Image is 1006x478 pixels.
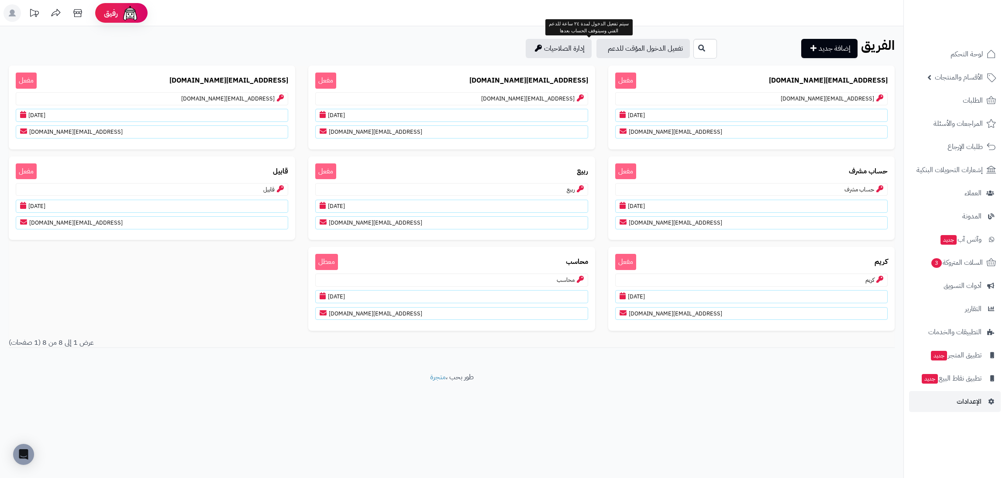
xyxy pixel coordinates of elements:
[909,90,1001,111] a: الطلبات
[947,141,983,153] span: طلبات الإرجاع
[315,290,588,303] p: [DATE]
[909,183,1001,204] a: العملاء
[931,351,947,360] span: جديد
[608,156,895,240] a: حساب مشرف مفعلحساب مشرف[DATE][EMAIL_ADDRESS][DOMAIN_NAME]
[965,303,982,315] span: التقارير
[930,349,982,361] span: تطبيق المتجر
[934,118,983,130] span: المراجعات والأسئلة
[615,125,888,139] p: [EMAIL_ADDRESS][DOMAIN_NAME]
[909,229,1001,250] a: وآتس آبجديد
[315,73,336,89] span: مفعل
[962,210,982,222] span: المدونة
[430,372,446,382] a: متجرة
[9,156,295,240] a: قابيل مفعلقابيل[DATE][EMAIL_ADDRESS][DOMAIN_NAME]
[909,345,1001,366] a: تطبيق المتجرجديد
[23,4,45,24] a: تحديثات المنصة
[16,109,288,122] p: [DATE]
[273,166,288,177] b: قابيل
[615,307,888,320] p: [EMAIL_ADDRESS][DOMAIN_NAME]
[545,19,633,35] div: سيتم تفعيل الدخول لمدة ٢٤ ساعة للدعم الفني وسيتوقف الحساب بعدها
[469,76,588,86] b: [EMAIL_ADDRESS][DOMAIN_NAME]
[909,44,1001,65] a: لوحة التحكم
[909,159,1001,180] a: إشعارات التحويلات البنكية
[957,395,982,408] span: الإعدادات
[315,183,588,196] p: ربيع
[909,113,1001,134] a: المراجعات والأسئلة
[608,247,895,331] a: كريم مفعلكريم[DATE][EMAIL_ADDRESS][DOMAIN_NAME]
[909,252,1001,273] a: السلات المتروكة3
[921,372,982,384] span: تطبيق نقاط البيع
[928,326,982,338] span: التطبيقات والخدمات
[16,125,288,139] p: [EMAIL_ADDRESS][DOMAIN_NAME]
[909,391,1001,412] a: الإعدادات
[909,368,1001,389] a: تطبيق نقاط البيعجديد
[121,4,139,22] img: ai-face.png
[308,247,595,331] a: محاسب معطلمحاسب[DATE][EMAIL_ADDRESS][DOMAIN_NAME]
[169,76,288,86] b: [EMAIL_ADDRESS][DOMAIN_NAME]
[615,254,636,270] span: مفعل
[16,163,37,180] span: مفعل
[2,338,452,348] div: عرض 1 إلى 8 من 8 (1 صفحات)
[308,66,595,149] a: [EMAIL_ADDRESS][DOMAIN_NAME] مفعل[EMAIL_ADDRESS][DOMAIN_NAME][DATE][EMAIL_ADDRESS][DOMAIN_NAME]
[9,66,295,149] a: [EMAIL_ADDRESS][DOMAIN_NAME] مفعل[EMAIL_ADDRESS][DOMAIN_NAME][DATE][EMAIL_ADDRESS][DOMAIN_NAME]
[769,76,888,86] b: [EMAIL_ADDRESS][DOMAIN_NAME]
[104,8,118,18] span: رفيق
[315,274,588,287] p: محاسب
[315,125,588,139] p: [EMAIL_ADDRESS][DOMAIN_NAME]
[909,206,1001,227] a: المدونة
[315,200,588,213] p: [DATE]
[930,256,983,269] span: السلات المتروكة
[566,257,588,267] b: محاسب
[944,280,982,292] span: أدوات التسويق
[16,183,288,196] p: قابيل
[526,39,592,58] a: إدارة الصلاحيات
[315,109,588,122] p: [DATE]
[16,92,288,105] p: [EMAIL_ADDRESS][DOMAIN_NAME]
[608,66,895,149] a: [EMAIL_ADDRESS][DOMAIN_NAME] مفعل[EMAIL_ADDRESS][DOMAIN_NAME][DATE][EMAIL_ADDRESS][DOMAIN_NAME]
[315,307,588,320] p: [EMAIL_ADDRESS][DOMAIN_NAME]
[315,254,338,270] span: معطل
[861,35,895,55] b: الفريق
[16,200,288,213] p: [DATE]
[16,73,37,89] span: مفعل
[909,298,1001,319] a: التقارير
[16,216,288,229] p: [EMAIL_ADDRESS][DOMAIN_NAME]
[315,216,588,229] p: [EMAIL_ADDRESS][DOMAIN_NAME]
[615,274,888,287] p: كريم
[315,92,588,105] p: [EMAIL_ADDRESS][DOMAIN_NAME]
[951,48,983,60] span: لوحة التحكم
[315,163,336,180] span: مفعل
[615,290,888,303] p: [DATE]
[922,374,938,384] span: جديد
[615,163,636,180] span: مفعل
[916,164,983,176] span: إشعارات التحويلات البنكية
[596,39,690,58] a: تفعيل الدخول المؤقت للدعم
[931,258,942,268] span: 3
[615,92,888,105] p: [EMAIL_ADDRESS][DOMAIN_NAME]
[615,73,636,89] span: مفعل
[849,166,888,177] b: حساب مشرف
[615,109,888,122] p: [DATE]
[615,200,888,213] p: [DATE]
[963,94,983,107] span: الطلبات
[940,233,982,246] span: وآتس آب
[909,322,1001,343] a: التطبيقات والخدمات
[909,275,1001,296] a: أدوات التسويق
[801,39,858,58] a: إضافة جديد
[308,156,595,240] a: ربيع مفعلربيع[DATE][EMAIL_ADDRESS][DOMAIN_NAME]
[615,183,888,196] p: حساب مشرف
[577,166,588,177] b: ربيع
[875,257,888,267] b: كريم
[909,136,1001,157] a: طلبات الإرجاع
[941,235,957,245] span: جديد
[13,444,34,465] div: Open Intercom Messenger
[965,187,982,199] span: العملاء
[935,71,983,83] span: الأقسام والمنتجات
[615,216,888,229] p: [EMAIL_ADDRESS][DOMAIN_NAME]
